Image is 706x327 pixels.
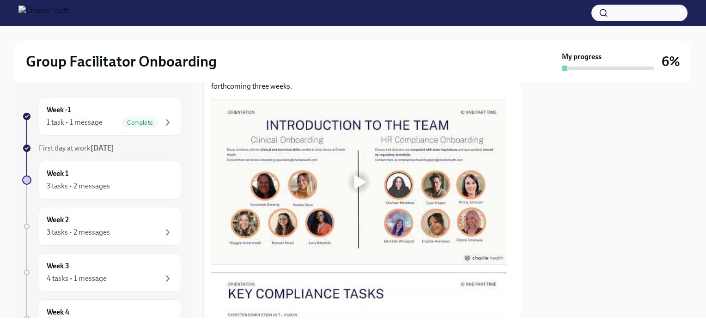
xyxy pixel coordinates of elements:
[662,53,680,70] h3: 6%
[122,119,158,126] span: Complete
[47,181,110,191] div: 3 tasks • 2 messages
[18,6,70,20] img: CharlieHealth
[47,105,71,115] h6: Week -1
[47,261,69,271] h6: Week 3
[22,97,181,136] a: Week -11 task • 1 messageComplete
[22,253,181,292] a: Week 34 tasks • 1 message
[26,52,217,71] h2: Group Facilitator Onboarding
[47,273,107,284] div: 4 tasks • 1 message
[47,169,68,179] h6: Week 1
[47,227,110,237] div: 3 tasks • 2 messages
[47,307,69,317] h6: Week 4
[91,144,114,152] strong: [DATE]
[47,215,69,225] h6: Week 2
[22,207,181,246] a: Week 23 tasks • 2 messages
[39,144,114,152] span: First day at work
[562,52,602,62] strong: My progress
[22,143,181,153] a: First day at work[DATE]
[47,117,103,127] div: 1 task • 1 message
[22,161,181,200] a: Week 13 tasks • 2 messages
